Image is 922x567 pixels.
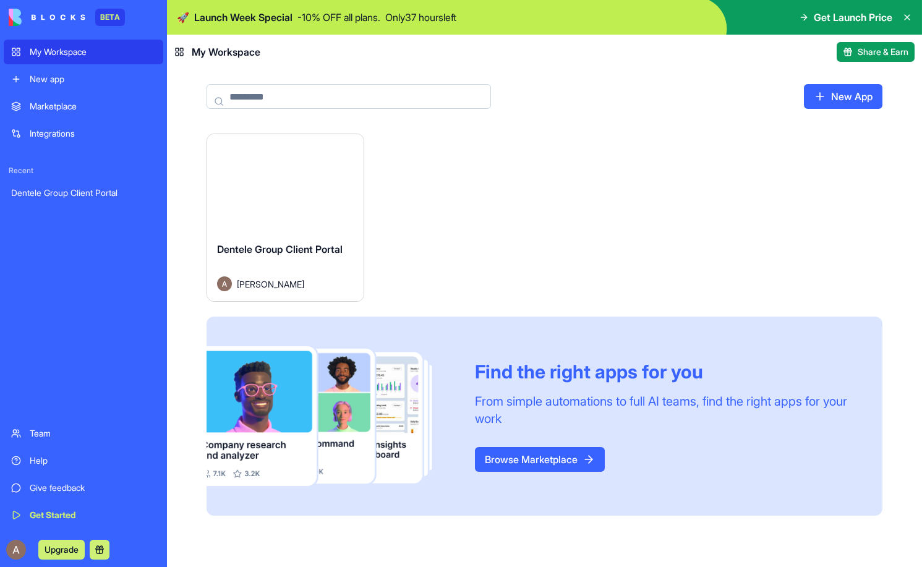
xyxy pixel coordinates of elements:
[30,100,156,113] div: Marketplace
[814,10,892,25] span: Get Launch Price
[30,454,156,467] div: Help
[475,393,853,427] div: From simple automations to full AI teams, find the right apps for your work
[9,9,85,26] img: logo
[30,509,156,521] div: Get Started
[385,10,456,25] p: Only 37 hours left
[4,181,163,205] a: Dentele Group Client Portal
[837,42,915,62] button: Share & Earn
[30,46,156,58] div: My Workspace
[207,134,364,302] a: Dentele Group Client PortalAvatar[PERSON_NAME]
[237,278,304,291] span: [PERSON_NAME]
[217,276,232,291] img: Avatar
[30,427,156,440] div: Team
[858,46,908,58] span: Share & Earn
[4,448,163,473] a: Help
[475,447,605,472] a: Browse Marketplace
[4,421,163,446] a: Team
[9,9,125,26] a: BETA
[4,67,163,92] a: New app
[11,187,156,199] div: Dentele Group Client Portal
[38,540,85,560] button: Upgrade
[30,127,156,140] div: Integrations
[804,84,882,109] a: New App
[30,73,156,85] div: New app
[38,543,85,555] a: Upgrade
[4,503,163,527] a: Get Started
[475,360,853,383] div: Find the right apps for you
[4,40,163,64] a: My Workspace
[177,10,189,25] span: 🚀
[297,10,380,25] p: - 10 % OFF all plans.
[194,10,292,25] span: Launch Week Special
[4,121,163,146] a: Integrations
[30,482,156,494] div: Give feedback
[192,45,260,59] span: My Workspace
[4,94,163,119] a: Marketplace
[4,475,163,500] a: Give feedback
[217,243,343,255] span: Dentele Group Client Portal
[4,166,163,176] span: Recent
[207,346,455,486] img: Frame_181_egmpey.png
[6,540,26,560] img: ACg8ocJV6D3_6rN2XWQ9gC4Su6cEn1tsy63u5_3HgxpMOOOGh7gtYg=s96-c
[95,9,125,26] div: BETA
